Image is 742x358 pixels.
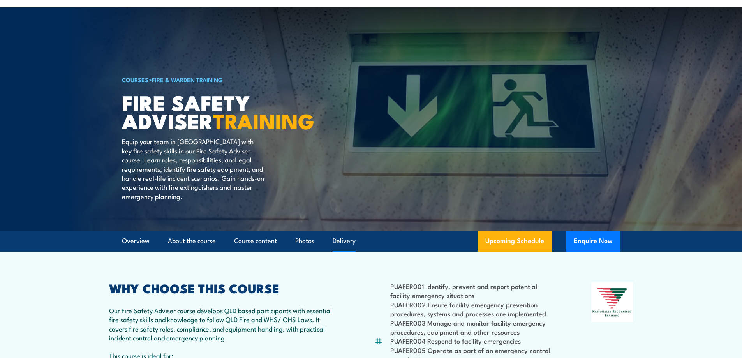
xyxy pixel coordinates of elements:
a: Delivery [333,231,356,251]
img: Nationally Recognised Training logo. [591,282,633,322]
a: Upcoming Schedule [478,231,552,252]
h2: WHY CHOOSE THIS COURSE [109,282,337,293]
h6: > [122,75,314,84]
p: Equip your team in [GEOGRAPHIC_DATA] with key fire safety skills in our Fire Safety Adviser cours... [122,137,264,201]
a: COURSES [122,75,148,84]
a: Photos [295,231,314,251]
button: Enquire Now [566,231,620,252]
li: PUAFER001 Identify, prevent and report potential facility emergency situations [390,282,553,300]
li: PUAFER002 Ensure facility emergency prevention procedures, systems and processes are implemented [390,300,553,318]
p: Our Fire Safety Adviser course develops QLD based participants with essential fire safety skills ... [109,306,337,342]
li: PUAFER003 Manage and monitor facility emergency procedures, equipment and other resources [390,318,553,337]
li: PUAFER004 Respond to facility emergencies [390,336,553,345]
h1: FIRE SAFETY ADVISER [122,93,314,129]
strong: TRAINING [213,104,314,136]
a: Course content [234,231,277,251]
a: Fire & Warden Training [152,75,223,84]
a: About the course [168,231,216,251]
a: Overview [122,231,150,251]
